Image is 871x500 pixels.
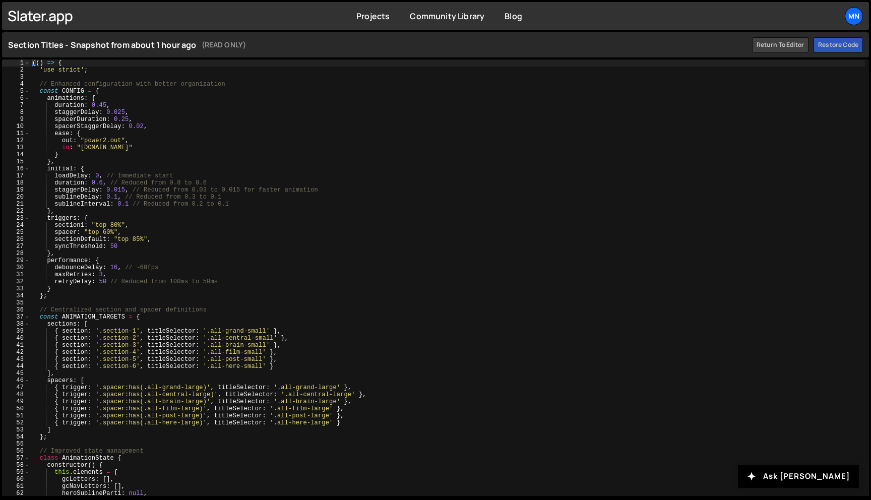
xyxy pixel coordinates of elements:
div: 28 [2,250,30,257]
div: 24 [2,222,30,229]
div: 27 [2,243,30,250]
div: 60 [2,476,30,483]
div: 45 [2,370,30,377]
div: 5 [2,88,30,95]
div: 9 [2,116,30,123]
h1: Section Titles - Snapshot from about 1 hour ago [8,39,747,51]
div: 39 [2,328,30,335]
div: 49 [2,398,30,405]
div: 55 [2,441,30,448]
div: 16 [2,165,30,172]
div: 18 [2,179,30,186]
div: 3 [2,74,30,81]
div: 43 [2,356,30,363]
div: 58 [2,462,30,469]
small: (READ ONLY) [202,39,246,51]
div: 38 [2,321,30,328]
div: 50 [2,405,30,412]
div: 62 [2,490,30,497]
div: 33 [2,285,30,292]
div: 22 [2,208,30,215]
a: Blog [505,11,522,22]
button: Ask [PERSON_NAME] [738,465,859,488]
div: 4 [2,81,30,88]
a: MN [845,7,863,25]
div: 31 [2,271,30,278]
div: 17 [2,172,30,179]
a: Return to editor [752,37,809,52]
div: 19 [2,186,30,194]
div: 46 [2,377,30,384]
div: 25 [2,229,30,236]
div: 15 [2,158,30,165]
div: 29 [2,257,30,264]
div: 57 [2,455,30,462]
div: 2 [2,67,30,74]
div: 26 [2,236,30,243]
div: 54 [2,433,30,441]
div: 35 [2,299,30,306]
div: 1 [2,59,30,67]
div: 52 [2,419,30,426]
div: 13 [2,144,30,151]
div: 11 [2,130,30,137]
div: 20 [2,194,30,201]
div: 47 [2,384,30,391]
div: 34 [2,292,30,299]
div: 61 [2,483,30,490]
div: 48 [2,391,30,398]
div: 14 [2,151,30,158]
div: 42 [2,349,30,356]
div: 7 [2,102,30,109]
div: 10 [2,123,30,130]
div: 40 [2,335,30,342]
a: Projects [356,11,390,22]
div: 41 [2,342,30,349]
div: 59 [2,469,30,476]
div: 51 [2,412,30,419]
div: 8 [2,109,30,116]
div: 37 [2,314,30,321]
div: 23 [2,215,30,222]
div: 12 [2,137,30,144]
div: 56 [2,448,30,455]
a: Community Library [410,11,484,22]
div: 6 [2,95,30,102]
div: Restore code [814,37,863,52]
div: 21 [2,201,30,208]
div: 44 [2,363,30,370]
div: 30 [2,264,30,271]
div: 32 [2,278,30,285]
div: 36 [2,306,30,314]
div: 53 [2,426,30,433]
